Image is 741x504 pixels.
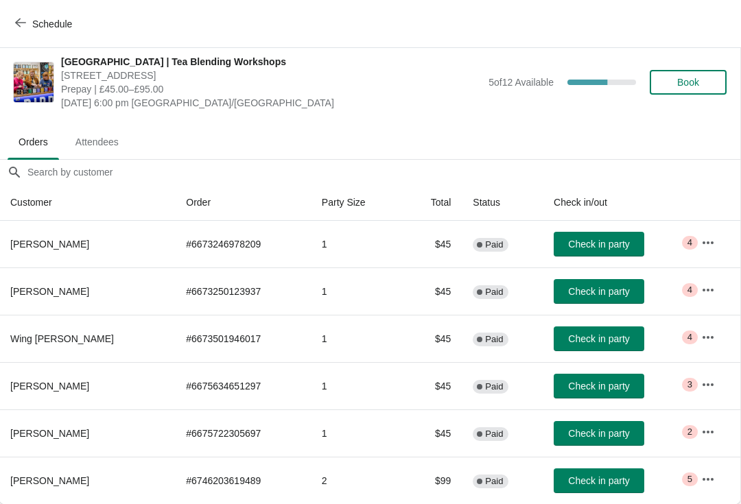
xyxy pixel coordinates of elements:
td: $45 [403,221,462,267]
span: Wing [PERSON_NAME] [10,333,114,344]
span: 4 [687,237,692,248]
button: Check in party [554,468,644,493]
span: Paid [485,239,503,250]
td: $45 [403,267,462,315]
button: Check in party [554,374,644,398]
span: Check in party [568,428,629,439]
span: [GEOGRAPHIC_DATA] | Tea Blending Workshops [61,55,482,69]
td: # 6673246978209 [175,221,311,267]
button: Check in party [554,421,644,446]
td: # 6675722305697 [175,409,311,457]
td: 2 [311,457,403,504]
th: Status [462,184,543,221]
span: Paid [485,334,503,345]
td: 1 [311,267,403,315]
span: [PERSON_NAME] [10,239,89,250]
span: 2 [687,427,692,437]
span: Attendees [64,130,130,154]
button: Check in party [554,279,644,304]
span: Prepay | £45.00–£95.00 [61,82,482,96]
td: 1 [311,362,403,409]
button: Check in party [554,326,644,351]
span: Check in party [568,286,629,297]
span: Paid [485,476,503,487]
td: $45 [403,315,462,362]
td: 1 [311,315,403,362]
span: Schedule [32,19,72,29]
td: $45 [403,362,462,409]
button: Book [650,70,727,95]
img: Glasgow | Tea Blending Workshops [14,62,54,102]
span: [PERSON_NAME] [10,381,89,392]
span: Book [677,77,699,88]
span: [PERSON_NAME] [10,428,89,439]
td: # 6673501946017 [175,315,311,362]
span: Paid [485,429,503,440]
button: Schedule [7,12,83,36]
td: 1 [311,221,403,267]
span: Check in party [568,239,629,250]
button: Check in party [554,232,644,256]
span: 4 [687,285,692,296]
span: [PERSON_NAME] [10,286,89,297]
span: Orders [8,130,59,154]
span: [PERSON_NAME] [10,475,89,486]
td: $99 [403,457,462,504]
span: 3 [687,379,692,390]
td: 1 [311,409,403,457]
td: # 6675634651297 [175,362,311,409]
span: [DATE] 6:00 pm [GEOGRAPHIC_DATA]/[GEOGRAPHIC_DATA] [61,96,482,110]
span: 5 [687,474,692,485]
span: 5 of 12 Available [489,77,554,88]
td: $45 [403,409,462,457]
th: Order [175,184,311,221]
th: Check in/out [543,184,690,221]
input: Search by customer [27,160,740,184]
span: Check in party [568,475,629,486]
td: # 6673250123937 [175,267,311,315]
span: Check in party [568,333,629,344]
span: 4 [687,332,692,343]
th: Party Size [311,184,403,221]
th: Total [403,184,462,221]
span: Check in party [568,381,629,392]
span: Paid [485,381,503,392]
span: Paid [485,287,503,298]
span: [STREET_ADDRESS] [61,69,482,82]
td: # 6746203619489 [175,457,311,504]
